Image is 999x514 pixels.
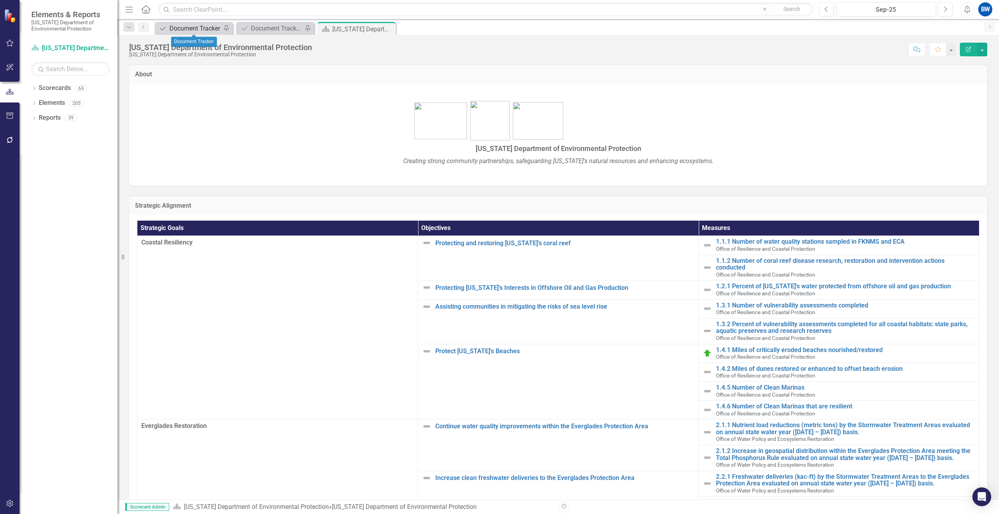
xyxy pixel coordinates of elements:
div: Sep-25 [839,5,933,14]
td: Double-Click to Edit Right Click for Context Menu [699,419,979,445]
td: Double-Click to Edit Right Click for Context Menu [418,236,699,280]
img: Not Defined [703,326,712,336]
img: Not Defined [703,367,712,377]
td: Double-Click to Edit Right Click for Context Menu [418,344,699,419]
td: Double-Click to Edit Right Click for Context Menu [699,363,979,381]
a: 1.3.1 Number of vulnerability assessments completed [716,302,975,309]
a: 2.1.2 Increase in geospatial distribution within the Everglades Protection Area meeting the Total... [716,448,975,461]
td: Double-Click to Edit Right Click for Context Menu [699,236,979,255]
a: Increase clean freshwater deliveries to the Everglades Protection Area [435,474,694,482]
a: Document Tracker - Current User [238,23,303,33]
a: 2.2.2 Freshwater deliveries (kac-ft) from the Water Conservation Areas to the [GEOGRAPHIC_DATA] e... [716,499,975,513]
td: Double-Click to Edit Right Click for Context Menu [699,445,979,471]
div: Document Tracker - Current User [251,23,303,33]
button: Sep-25 [836,2,936,16]
a: Document Tracker [157,23,221,33]
span: Everglades Restoration [141,422,414,431]
td: Double-Click to Edit Right Click for Context Menu [699,299,979,318]
span: Office of Water Policy and Ecosystems Restoration [716,436,834,442]
span: Office of Resilience and Coastal Protection [716,246,815,252]
img: Not Defined [703,241,712,250]
div: 63 [75,85,87,92]
a: Elements [39,99,65,108]
a: 1.4.5 Number of Clean Marinas [716,384,975,391]
img: FL-DEP-LOGO-color-sam%20v4.jpg [470,101,510,140]
td: Double-Click to Edit Right Click for Context Menu [418,299,699,344]
img: Not Defined [703,479,712,488]
span: Office of Resilience and Coastal Protection [716,335,815,341]
div: 205 [69,100,84,106]
img: Not Defined [422,347,431,356]
a: Scorecards [39,84,71,93]
a: 1.1.2 Number of coral reef disease research, restoration and intervention actions conducted [716,257,975,271]
img: Not Defined [703,285,712,295]
td: Double-Click to Edit Right Click for Context Menu [699,255,979,280]
span: Office of Resilience and Coastal Protection [716,372,815,379]
a: 1.1.1 Number of water quality stations sampled in FKNMS and ECA [716,238,975,245]
span: Elements & Reports [31,10,110,19]
td: Double-Click to Edit Right Click for Context Menu [699,401,979,419]
button: BW [978,2,992,16]
span: Office of Water Policy and Ecosystems Restoration [716,487,834,494]
img: Routing [703,349,712,358]
img: Not Defined [422,302,431,311]
td: Double-Click to Edit [137,236,418,419]
div: [US_STATE] Department of Environmental Protection [332,503,477,510]
a: Continue water quality improvements within the Everglades Protection Area [435,423,694,430]
img: Not Defined [703,405,712,415]
td: Double-Click to Edit Right Click for Context Menu [418,280,699,299]
div: Document Tracker [171,37,217,47]
a: Assisting communities in mitigating the risks of sea level rise [435,303,694,310]
span: Office of Resilience and Coastal Protection [716,309,815,315]
small: [US_STATE] Department of Environmental Protection [31,19,110,32]
a: Protecting [US_STATE]'s Interests in Offshore Oil and Gas Production [435,284,694,291]
a: Protect [US_STATE]'s Beaches [435,348,694,355]
div: » [173,503,552,512]
h3: About [135,71,981,78]
a: 2.2.1 Freshwater deliveries (kac-ft) by the Stormwater Treatment Areas to the Everglades Protecti... [716,473,975,487]
a: 1.4.6 Number of Clean Marinas that are resilient [716,403,975,410]
a: Protecting and restoring [US_STATE]'s coral reef [435,240,694,247]
img: Not Defined [703,428,712,437]
span: Office of Resilience and Coastal Protection [716,354,815,360]
a: 1.4.1 Miles of critically eroded beaches nourished/restored [716,347,975,354]
div: [US_STATE] Department of Environmental Protection [332,24,394,34]
span: Scorecard Admin [125,503,169,511]
span: [US_STATE] Department of Environmental Protection [476,144,641,153]
span: Search [783,6,800,12]
em: Creating strong community partnerships, safeguarding [US_STATE]'s natural resources and enhancing... [403,157,714,165]
span: Office of Resilience and Coastal Protection [716,290,815,297]
span: Office of Water Policy and Ecosystems Restoration [716,462,834,468]
a: [US_STATE] Department of Environmental Protection [31,44,110,53]
td: Double-Click to Edit Right Click for Context Menu [418,419,699,471]
div: Open Intercom Messenger [972,487,991,506]
img: Not Defined [703,453,712,462]
a: 2.1.1 Nutrient load reductions (metric tons) by the Stormwater Treatment Areas evaluated on annua... [716,422,975,435]
img: Not Defined [422,473,431,483]
img: Not Defined [703,263,712,272]
img: bhsp1.png [414,102,467,139]
span: Office of Resilience and Coastal Protection [716,392,815,398]
img: Not Defined [422,422,431,431]
img: Not Defined [422,283,431,292]
img: Not Defined [703,386,712,396]
span: Office of Resilience and Coastal Protection [716,271,815,278]
a: 1.2.1 Percent of [US_STATE]'s water protected from offshore oil and gas production [716,283,975,290]
span: Office of Resilience and Coastal Protection [716,410,815,417]
div: [US_STATE] Department of Environmental Protection [129,52,312,58]
button: Search [772,4,811,15]
input: Search ClearPoint... [159,3,813,16]
div: [US_STATE] Department of Environmental Protection [129,43,312,52]
a: 1.4.2 Miles of dunes restored or enhanced to offset beach erosion [716,365,975,372]
td: Double-Click to Edit Right Click for Context Menu [699,344,979,363]
img: Not Defined [422,238,431,248]
td: Double-Click to Edit Right Click for Context Menu [699,471,979,496]
td: Double-Click to Edit Right Click for Context Menu [699,280,979,299]
img: Not Defined [703,304,712,313]
td: Double-Click to Edit Right Click for Context Menu [699,318,979,344]
td: Double-Click to Edit Right Click for Context Menu [699,381,979,400]
a: 1.3.2 Percent of vulnerability assessments completed for all coastal habitats: state parks, aquat... [716,321,975,334]
div: 39 [65,115,77,121]
a: Reports [39,113,61,122]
